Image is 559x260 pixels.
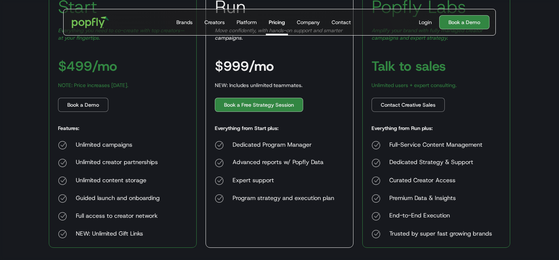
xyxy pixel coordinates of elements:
div: Brands [176,19,193,26]
h5: Everything from Run plus: [372,124,433,132]
div: Company [297,19,320,26]
div: Book a Free Strategy Session [224,101,294,109]
div: Dedicated Program Manager [233,141,334,150]
div: NOTE: Price increases [DATE]. [58,81,128,89]
div: Unlimited campaigns [76,141,160,150]
a: Pricing [266,9,288,35]
a: Contact [329,9,354,35]
div: Platform [237,19,257,26]
div: Login [419,19,432,26]
div: Guided launch and onboarding [76,194,160,203]
h3: $499/mo [58,59,117,73]
div: Full-Service Content Management [389,141,492,150]
div: Trusted by super fast growing brands [389,230,492,239]
h5: Everything from Start plus: [215,124,278,132]
h3: $999/mo [215,59,274,73]
a: home [67,11,114,33]
div: NEW: Includes unlimited teammates. [215,81,302,89]
a: Contact Creative Sales [372,98,445,112]
div: Curated Creator Access [389,176,492,185]
h3: Talk to sales [372,59,446,73]
div: Contact Creative Sales [381,101,436,109]
div: Full access to creator network [76,212,160,221]
div: Advanced reports w/ Popfly Data [233,159,334,167]
div: Contact [332,19,351,26]
div: Unlimited creator partnerships [76,159,160,167]
div: Book a Demo [67,101,99,109]
div: End-to-End Execution [389,212,492,221]
a: Book a Demo [439,15,489,29]
div: Pricing [269,19,285,26]
div: Creators [204,19,225,26]
div: Unlimited content storage [76,176,160,185]
a: Login [416,19,435,26]
a: Creators [201,9,228,35]
a: Brands [173,9,196,35]
div: Unlimited users + expert consulting. [372,81,457,89]
h5: Features: [58,124,79,132]
div: Expert support [233,176,334,185]
div: Dedicated Strategy & Support [389,159,492,167]
div: Premium Data & Insights [389,194,492,203]
div: NEW: Unlimited Gift Links [76,230,160,239]
a: Company [294,9,323,35]
div: Program strategy and execution plan [233,194,334,203]
a: Book a Free Strategy Session [215,98,303,112]
a: Platform [234,9,260,35]
a: Book a Demo [58,98,108,112]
